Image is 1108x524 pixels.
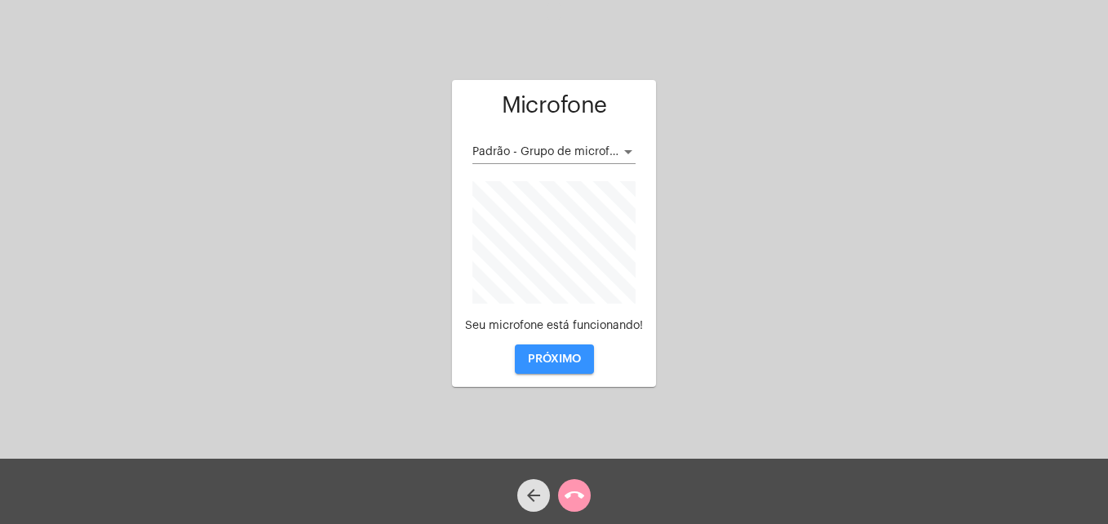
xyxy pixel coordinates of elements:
[465,320,643,332] div: Seu microfone está funcionando!
[524,486,543,505] mat-icon: arrow_back
[565,486,584,505] mat-icon: call_end
[465,93,643,118] h1: Microfone
[515,344,594,374] button: PRÓXIMO
[528,353,581,365] span: PRÓXIMO
[472,146,736,158] span: Padrão - Grupo de microfones (Realtek(R) Audio)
